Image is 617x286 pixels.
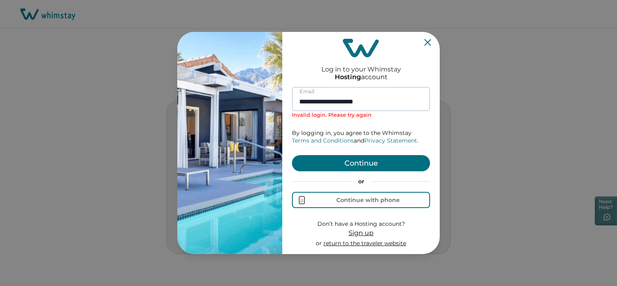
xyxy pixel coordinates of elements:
a: return to the traveler website [323,240,406,247]
p: account [335,73,388,81]
img: auth-banner [177,32,282,254]
p: Invalid login. Please try again [292,111,430,119]
p: or [292,178,430,186]
a: Terms and Conditions [292,137,354,144]
img: login-logo [343,39,379,57]
button: Continue with phone [292,192,430,208]
span: Sign up [348,229,374,237]
a: Privacy Statement. [364,137,418,144]
p: Don’t have a Hosting account? [316,220,406,228]
div: Continue with phone [336,197,400,203]
h2: Log in to your Whimstay [321,57,401,73]
button: Continue [292,155,430,171]
p: or [316,240,406,248]
p: Hosting [335,73,361,81]
p: By logging in, you agree to the Whimstay and [292,129,430,145]
button: Close [424,39,431,46]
